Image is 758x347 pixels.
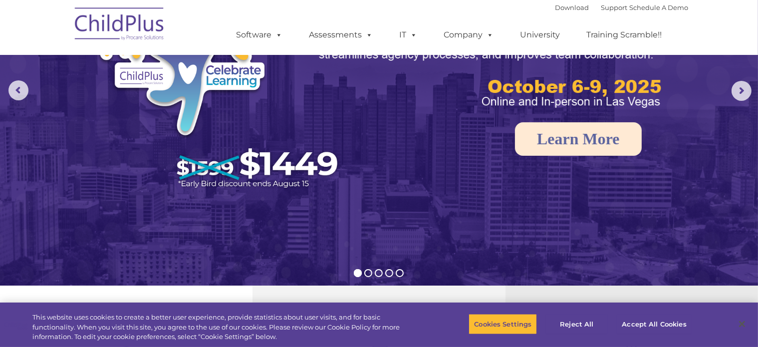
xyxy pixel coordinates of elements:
button: Close [731,313,753,335]
button: Reject All [545,314,608,335]
a: University [510,25,570,45]
a: Support [601,3,628,11]
span: Phone number [139,107,181,114]
a: Company [434,25,504,45]
button: Accept All Cookies [616,314,692,335]
a: Software [227,25,293,45]
button: Cookies Settings [469,314,537,335]
a: Learn More [515,122,642,156]
img: ChildPlus by Procare Solutions [70,0,170,50]
a: Training Scramble!! [577,25,672,45]
a: Download [555,3,589,11]
font: | [555,3,689,11]
span: Last name [139,66,169,73]
a: Schedule A Demo [630,3,689,11]
div: This website uses cookies to create a better user experience, provide statistics about user visit... [32,313,417,342]
a: Assessments [299,25,383,45]
a: IT [390,25,428,45]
